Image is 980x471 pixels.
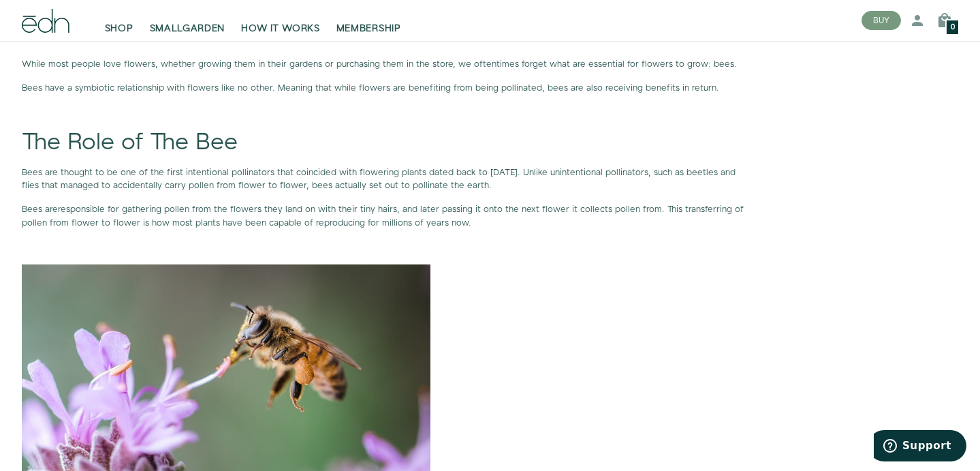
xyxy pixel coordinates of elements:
[233,5,328,35] a: HOW IT WORKS
[22,166,736,192] span: Bees are thought to be one of the first intentional pollinators that coincided with flowering pla...
[241,22,319,35] span: HOW IT WORKS
[105,22,133,35] span: SHOP
[22,203,746,229] p: responsible for gathering pollen from the flowers they land on with their tiny hairs, and later p...
[142,5,234,35] a: SMALLGARDEN
[336,22,401,35] span: MEMBERSHIP
[22,82,746,95] p: Bees have a symbiotic relationship with flowers like no other. Meaning that while flowers are ben...
[22,58,746,71] p: While most people love flowers, whether growing them in their gardens or purchasing them in the s...
[97,5,142,35] a: SHOP
[328,5,409,35] a: MEMBERSHIP
[874,430,966,464] iframe: Opens a widget where you can find more information
[22,130,746,155] h1: The Role of The Bee
[951,24,955,31] span: 0
[150,22,225,35] span: SMALLGARDEN
[22,203,58,215] span: Bees are
[862,11,901,30] button: BUY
